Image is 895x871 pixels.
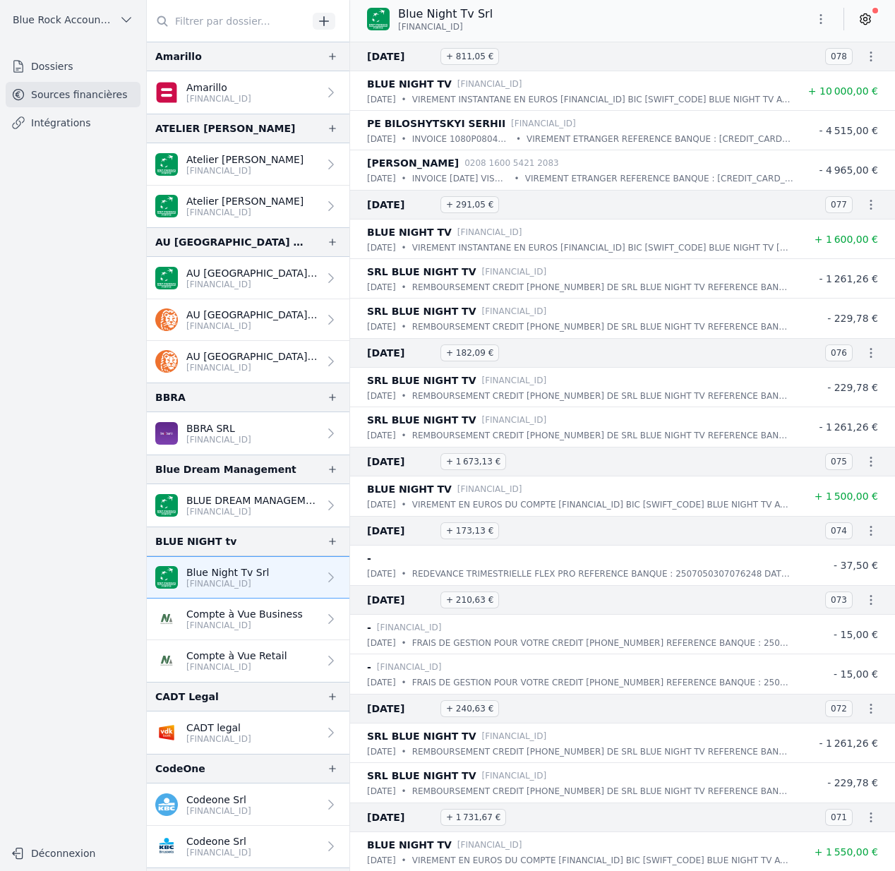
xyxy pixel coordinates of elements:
p: REMBOURSEMENT CREDIT [PHONE_NUMBER] DE SRL BLUE NIGHT TV REFERENCE BANQUE : 2507200502199530 DATE... [412,428,793,443]
img: NAGELMACKERS_BNAGBEBBXXX.png [155,608,178,630]
p: REMBOURSEMENT CREDIT [PHONE_NUMBER] DE SRL BLUE NIGHT TV REFERENCE BANQUE : 2506200304454572 DATE... [412,745,793,759]
input: Filtrer par dossier... [147,8,308,34]
a: BBRA SRL [FINANCIAL_ID] [147,412,349,455]
div: • [402,92,407,107]
p: [DATE] [367,567,396,581]
span: 072 [825,700,853,717]
p: [PERSON_NAME] [367,155,459,172]
span: Blue Rock Accounting [13,13,114,27]
p: FRAIS DE GESTION POUR VOTRE CREDIT [PHONE_NUMBER] REFERENCE BANQUE : 2507010521247359 DATE VALEUR... [412,675,793,690]
p: [DATE] [367,428,396,443]
span: - 15,00 € [834,629,878,640]
p: VIREMENT ETRANGER REFERENCE BANQUE : [CREDIT_CARD_NUMBER] DATE VALEUR : [DATE] [527,132,793,146]
p: BLUE NIGHT TV [367,224,452,241]
img: BNP_BE_BUSINESS_GEBABEBB.png [155,267,178,289]
p: [FINANCIAL_ID] [186,93,251,104]
p: [FINANCIAL_ID] [186,620,303,631]
img: BNP_BE_BUSINESS_GEBABEBB.png [367,8,390,30]
span: - 37,50 € [834,560,878,571]
a: Amarillo [FINANCIAL_ID] [147,71,349,114]
p: [FINANCIAL_ID] [377,660,442,674]
span: [FINANCIAL_ID] [398,21,463,32]
p: [FINANCIAL_ID] [186,847,251,858]
span: [DATE] [367,196,435,213]
p: [FINANCIAL_ID] [186,279,318,290]
div: • [402,745,407,759]
span: + 182,09 € [440,344,499,361]
span: + 291,05 € [440,196,499,213]
span: - 229,78 € [827,382,878,393]
p: [FINANCIAL_ID] [457,838,522,852]
div: • [402,853,407,867]
button: Blue Rock Accounting [6,8,140,31]
span: 075 [825,453,853,470]
p: 0208 1600 5421 2083 [464,156,559,170]
p: AU [GEOGRAPHIC_DATA] SA [186,266,318,280]
p: BLUE NIGHT TV [367,76,452,92]
a: AU [GEOGRAPHIC_DATA] SA [FINANCIAL_ID] [147,299,349,341]
img: KBC_BRUSSELS_KREDBEBB.png [155,835,178,858]
p: PE BILOSHYTSKYI SERHII [367,115,505,132]
p: [DATE] [367,92,396,107]
p: [DATE] [367,389,396,403]
p: SRL BLUE NIGHT TV [367,412,476,428]
span: + 10 000,00 € [808,85,878,97]
img: BNP_BE_BUSINESS_GEBABEBB.png [155,494,178,517]
p: FRAIS DE GESTION POUR VOTRE CREDIT [PHONE_NUMBER] REFERENCE BANQUE : 2507010521247150 DATE VALEUR... [412,636,793,650]
p: [FINANCIAL_ID] [186,320,318,332]
p: [DATE] [367,320,396,334]
p: [FINANCIAL_ID] [482,413,547,427]
p: [FINANCIAL_ID] [511,116,576,131]
p: [DATE] [367,745,396,759]
div: • [402,172,407,186]
img: NAGELMACKERS_BNAGBEBBXXX.png [155,649,178,672]
a: Blue Night Tv Srl [FINANCIAL_ID] [147,556,349,599]
p: [FINANCIAL_ID] [186,733,251,745]
a: CADT legal [FINANCIAL_ID] [147,711,349,754]
a: Atelier [PERSON_NAME] [FINANCIAL_ID] [147,143,349,186]
p: AU [GEOGRAPHIC_DATA] SA [186,349,318,364]
span: - 4 965,00 € [819,164,878,176]
p: VIREMENT EN EUROS DU COMPTE [FINANCIAL_ID] BIC [SWIFT_CODE] BLUE NIGHT TV AVENUE LORD UXBRIDGE 3 ... [412,853,793,867]
img: BNP_BE_BUSINESS_GEBABEBB.png [155,153,178,176]
p: AU [GEOGRAPHIC_DATA] SA [186,308,318,322]
p: [FINANCIAL_ID] [377,620,442,635]
div: CADT Legal [155,688,219,705]
p: Atelier [PERSON_NAME] [186,194,304,208]
a: BLUE DREAM MANAGEMENT SRL [FINANCIAL_ID] [147,484,349,527]
p: [DATE] [367,280,396,294]
p: [DATE] [367,498,396,512]
img: BNP_BE_BUSINESS_GEBABEBB.png [155,195,178,217]
img: BEOBANK_CTBKBEBX.png [155,422,178,445]
p: BBRA SRL [186,421,251,435]
span: + 173,13 € [440,522,499,539]
span: + 1 731,67 € [440,809,506,826]
p: SRL BLUE NIGHT TV [367,767,476,784]
span: + 240,63 € [440,700,499,717]
p: VIREMENT INSTANTANE EN EUROS [FINANCIAL_ID] BIC [SWIFT_CODE] BLUE NIGHT TV [STREET_ADDRESS] WATER... [412,241,793,255]
div: BLUE NIGHT tv [155,533,236,550]
div: • [402,428,407,443]
div: BBRA [155,389,186,406]
div: • [402,784,407,798]
p: [FINANCIAL_ID] [186,578,269,589]
span: 078 [825,48,853,65]
div: Blue Dream Management [155,461,296,478]
a: Intégrations [6,110,140,136]
a: Atelier [PERSON_NAME] [FINANCIAL_ID] [147,186,349,227]
p: CADT legal [186,721,251,735]
p: [FINANCIAL_ID] [186,661,287,673]
p: - [367,659,371,675]
p: [FINANCIAL_ID] [186,506,318,517]
p: SRL BLUE NIGHT TV [367,728,476,745]
span: 074 [825,522,853,539]
div: • [402,636,407,650]
img: ing.png [155,308,178,331]
span: + 1 673,13 € [440,453,506,470]
p: Blue Night Tv Srl [398,6,493,23]
p: BLUE DREAM MANAGEMENT SRL [186,493,318,507]
img: kbc.png [155,793,178,816]
a: Codeone Srl [FINANCIAL_ID] [147,826,349,867]
p: [DATE] [367,241,396,255]
a: Compte à Vue Retail [FINANCIAL_ID] [147,640,349,682]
